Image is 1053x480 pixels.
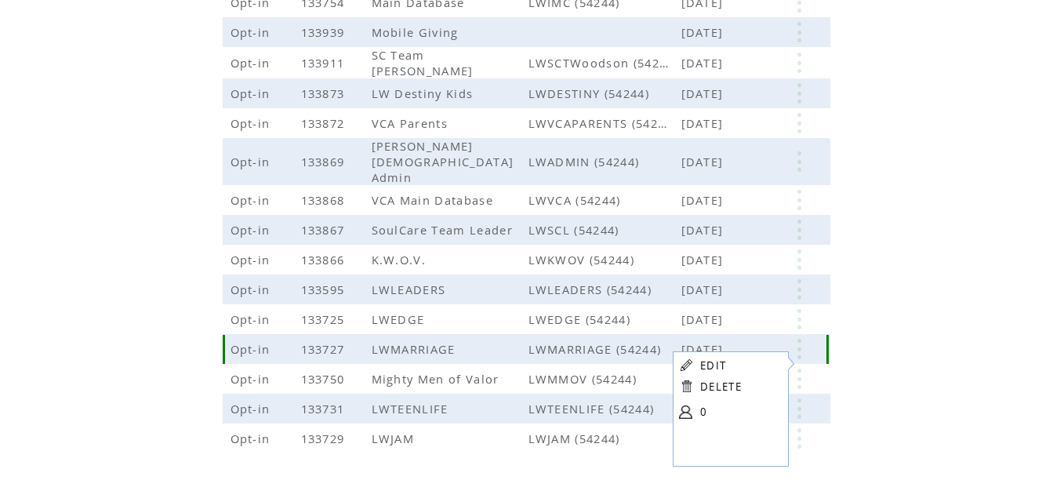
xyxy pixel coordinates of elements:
span: LWMARRIAGE [372,341,459,357]
span: 133725 [301,311,349,327]
span: Opt-in [231,431,274,446]
span: Opt-in [231,341,274,357]
span: [DATE] [681,85,728,101]
span: Opt-in [231,282,274,297]
span: VCA Parents [372,115,452,131]
span: [DATE] [681,341,728,357]
span: LWJAM [372,431,419,446]
span: 133729 [301,431,349,446]
span: LWSCL (54244) [528,222,681,238]
a: 0 [700,400,779,424]
span: Mighty Men of Valor [372,371,503,387]
span: Opt-in [231,371,274,387]
span: 133911 [301,55,349,71]
span: 133750 [301,371,349,387]
span: LWDESTINY (54244) [528,85,681,101]
span: Opt-in [231,192,274,208]
span: 133872 [301,115,349,131]
span: Opt-in [231,115,274,131]
span: SC Team [PERSON_NAME] [372,47,477,78]
span: LWLEADERS (54244) [528,282,681,297]
span: 133727 [301,341,349,357]
span: LWADMIN (54244) [528,154,681,169]
span: 133867 [301,222,349,238]
span: Opt-in [231,154,274,169]
span: SoulCare Team Leader [372,222,517,238]
a: DELETE [700,380,742,394]
span: [DATE] [681,55,728,71]
span: LWTEENLIFE (54244) [528,401,681,416]
span: [DATE] [681,192,728,208]
span: 133868 [301,192,349,208]
span: [PERSON_NAME][DEMOGRAPHIC_DATA] Admin [372,138,514,185]
span: LWKWOV (54244) [528,252,681,267]
span: LWVCAPARENTS (54244) [528,115,681,131]
span: [DATE] [681,252,728,267]
span: VCA Main Database [372,192,498,208]
span: [DATE] [681,311,728,327]
span: LW Destiny Kids [372,85,477,101]
span: LWEDGE (54244) [528,311,681,327]
span: K.W.O.V. [372,252,430,267]
span: LWLEADERS [372,282,450,297]
span: LWSCTWoodson (54244) [528,55,681,71]
span: Opt-in [231,55,274,71]
span: 133873 [301,85,349,101]
span: 133869 [301,154,349,169]
span: Opt-in [231,311,274,327]
span: [DATE] [681,222,728,238]
a: EDIT [700,358,726,373]
span: LWTEENLIFE [372,401,452,416]
span: LWEDGE [372,311,429,327]
span: 133595 [301,282,349,297]
span: [DATE] [681,24,728,40]
span: Opt-in [231,401,274,416]
span: Opt-in [231,252,274,267]
span: 133939 [301,24,349,40]
span: LWVCA (54244) [528,192,681,208]
span: Mobile Giving [372,24,463,40]
span: 133866 [301,252,349,267]
span: LWMARRIAGE (54244) [528,341,681,357]
span: [DATE] [681,115,728,131]
span: LWMMOV (54244) [528,371,681,387]
span: LWJAM (54244) [528,431,681,446]
span: Opt-in [231,85,274,101]
span: [DATE] [681,154,728,169]
span: 133731 [301,401,349,416]
span: [DATE] [681,282,728,297]
span: Opt-in [231,222,274,238]
span: Opt-in [231,24,274,40]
